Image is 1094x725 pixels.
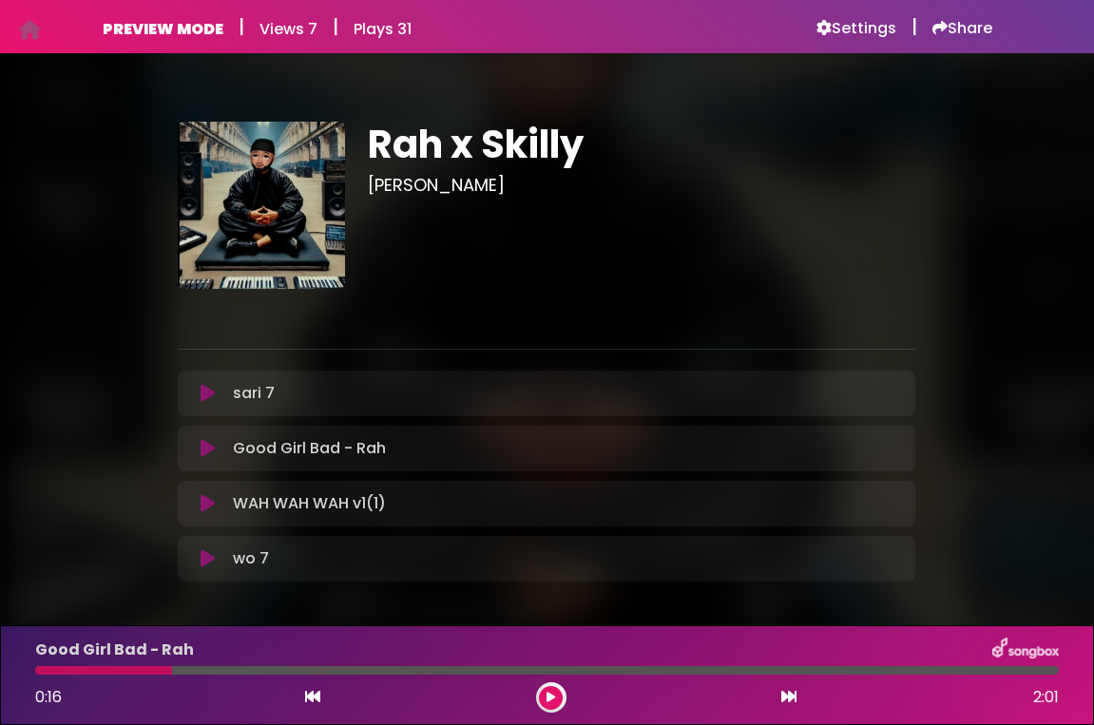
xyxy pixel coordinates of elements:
[333,15,338,38] h5: |
[103,20,223,38] h6: PREVIEW MODE
[992,638,1059,662] img: songbox-logo-white.png
[912,15,917,38] h5: |
[368,122,915,167] h1: Rah x Skilly
[233,437,386,460] p: Good Girl Bad - Rah
[354,20,412,38] h6: Plays 31
[932,19,992,38] a: Share
[233,382,275,405] p: sari 7
[178,122,345,289] img: eH1wlhrjTzCZHtPldvEQ
[233,492,386,515] p: WAH WAH WAH v1(1)
[259,20,317,38] h6: Views 7
[239,15,244,38] h5: |
[368,175,915,196] h3: [PERSON_NAME]
[35,639,194,661] p: Good Girl Bad - Rah
[233,547,269,570] p: wo 7
[816,19,896,38] a: Settings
